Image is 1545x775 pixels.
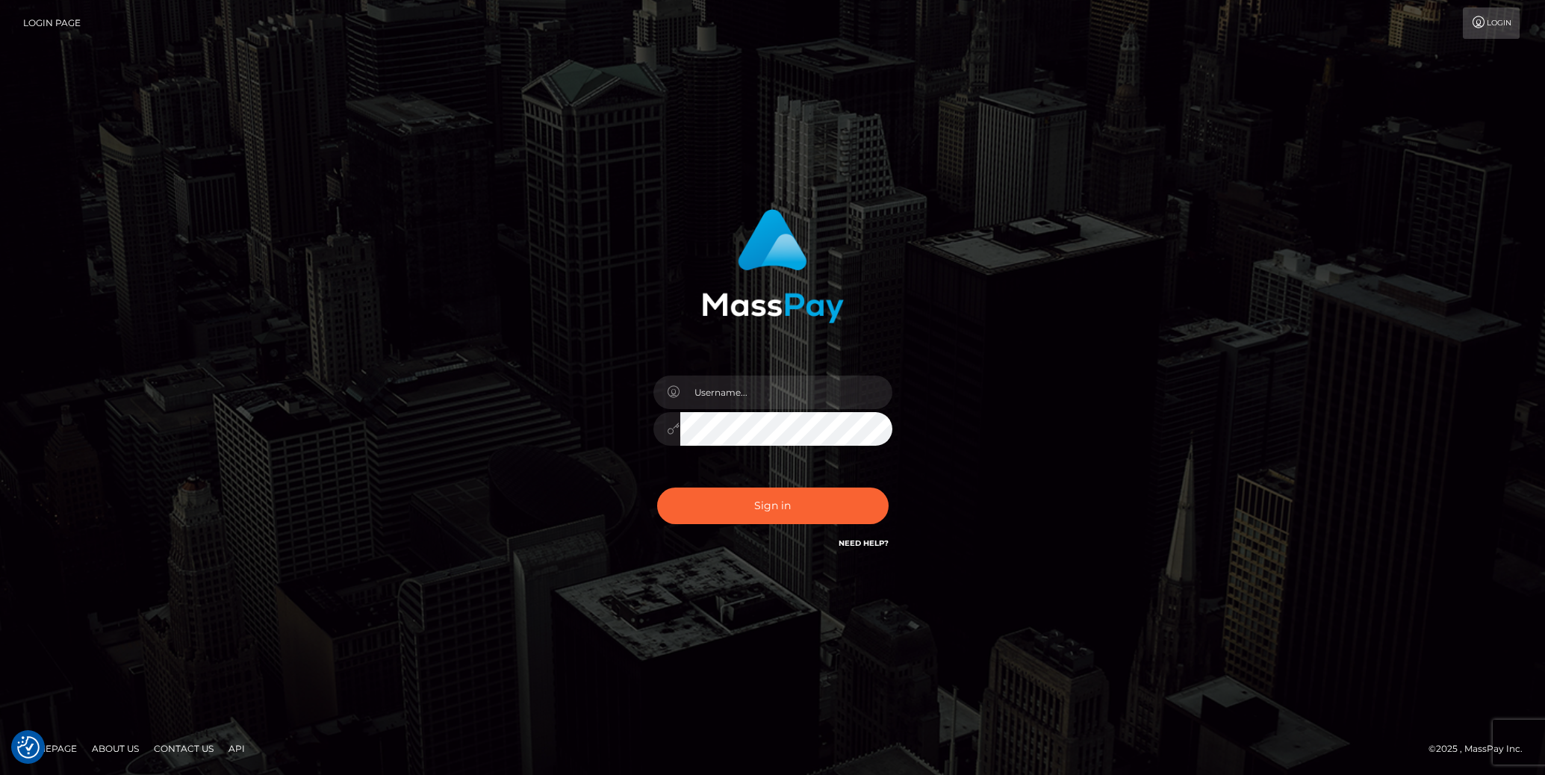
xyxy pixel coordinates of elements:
[148,737,220,760] a: Contact Us
[17,736,40,759] button: Consent Preferences
[839,538,889,548] a: Need Help?
[86,737,145,760] a: About Us
[16,737,83,760] a: Homepage
[680,376,892,409] input: Username...
[23,7,81,39] a: Login Page
[17,736,40,759] img: Revisit consent button
[1429,741,1534,757] div: © 2025 , MassPay Inc.
[223,737,251,760] a: API
[657,488,889,524] button: Sign in
[1463,7,1520,39] a: Login
[702,209,844,323] img: MassPay Login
